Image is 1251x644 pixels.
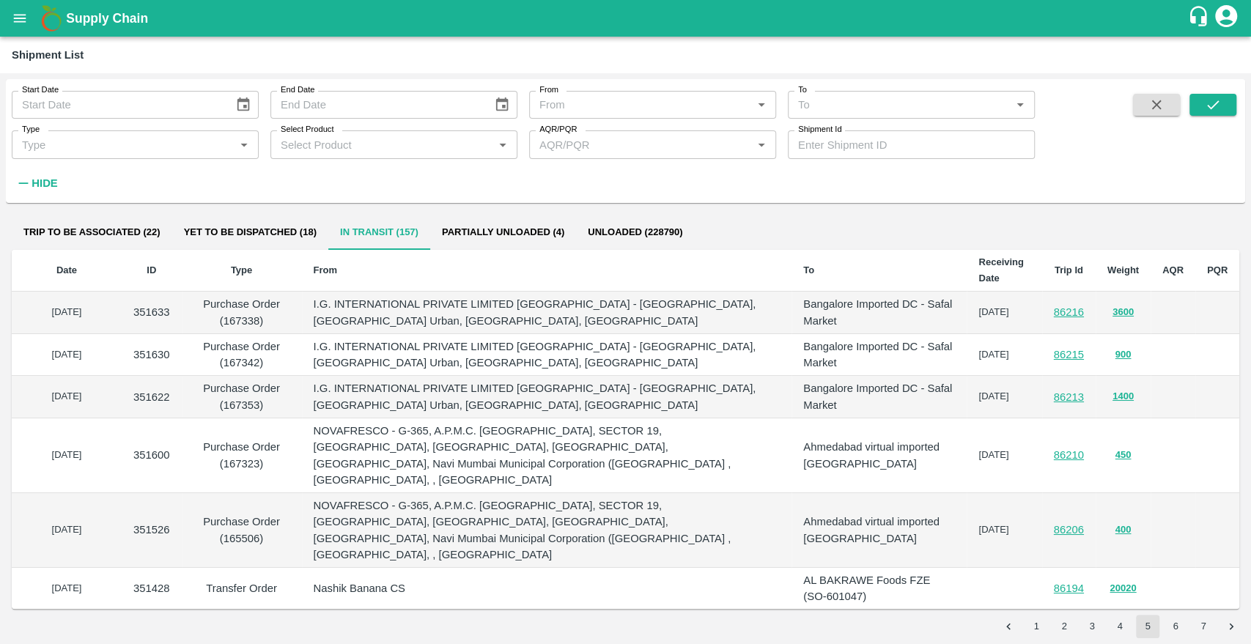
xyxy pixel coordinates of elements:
button: Go to page 4 [1108,615,1132,638]
label: AQR/PQR [539,124,577,136]
input: To [792,95,1006,114]
label: Start Date [22,84,59,96]
td: [DATE] [12,568,122,610]
td: [DATE] [12,493,122,568]
input: Type [16,135,211,154]
div: Shipment List [12,45,84,64]
input: Select Product [275,135,489,154]
label: Select Product [281,124,333,136]
p: 351633 [133,304,170,320]
b: Type [231,264,252,275]
button: 3600 [1112,304,1134,321]
button: Go to previous page [997,615,1020,638]
p: Bangalore Imported DC - Safal Market [803,338,955,371]
nav: pagination navigation [994,615,1245,638]
label: End Date [281,84,314,96]
b: ID [147,264,156,275]
button: Open [493,135,512,154]
td: [DATE] [967,292,1041,334]
button: Go to next page [1219,615,1243,638]
p: 351428 [133,580,170,596]
b: Date [56,264,77,275]
p: Purchase Order (167353) [193,380,290,413]
button: Go to page 6 [1164,615,1187,638]
input: End Date [270,91,482,119]
p: 351600 [133,447,170,463]
button: Unloaded (228790) [576,215,694,250]
td: [DATE] [12,292,122,334]
b: Weight [1107,264,1139,275]
p: I.G. INTERNATIONAL PRIVATE LIMITED [GEOGRAPHIC_DATA] - [GEOGRAPHIC_DATA], [GEOGRAPHIC_DATA] Urban... [314,338,781,371]
p: Purchase Order (167338) [193,296,290,329]
p: 351526 [133,522,170,538]
p: Purchase Order (167342) [193,338,290,371]
p: 351630 [133,347,170,363]
button: Open [752,135,771,154]
button: 1400 [1112,388,1134,405]
b: PQR [1207,264,1228,275]
button: 450 [1115,447,1132,464]
p: NOVAFRESCO - G-365, A.P.M.C. [GEOGRAPHIC_DATA], SECTOR 19, [GEOGRAPHIC_DATA], [GEOGRAPHIC_DATA], ... [314,423,781,488]
button: page 5 [1136,615,1159,638]
p: Bangalore Imported DC - Safal Market [803,296,955,329]
p: Transfer Order [193,580,290,596]
p: 351622 [133,389,170,405]
p: I.G. INTERNATIONAL PRIVATE LIMITED [GEOGRAPHIC_DATA] - [GEOGRAPHIC_DATA], [GEOGRAPHIC_DATA] Urban... [314,380,781,413]
div: account of current user [1213,3,1239,34]
button: 20020 [1110,580,1136,597]
button: Go to page 3 [1080,615,1104,638]
input: Enter Shipment ID [788,130,1035,158]
button: Choose date [229,91,257,119]
p: Ahmedabad virtual imported [GEOGRAPHIC_DATA] [803,439,955,472]
a: 86194 [1054,582,1084,594]
button: Partially Unloaded (4) [430,215,576,250]
b: AQR [1162,264,1184,275]
button: Yet to be dispatched (18) [172,215,328,250]
b: From [314,264,338,275]
p: I.G. INTERNATIONAL PRIVATE LIMITED [GEOGRAPHIC_DATA] - [GEOGRAPHIC_DATA], [GEOGRAPHIC_DATA] Urban... [314,296,781,329]
button: Open [1011,95,1030,114]
b: To [803,264,814,275]
p: Purchase Order (167323) [193,439,290,472]
p: Ahmedabad virtual imported [GEOGRAPHIC_DATA] [803,514,955,547]
input: From [534,95,748,114]
a: 86206 [1054,524,1084,536]
button: 900 [1115,347,1132,363]
a: 86215 [1054,349,1084,360]
button: Trip to be associated (22) [12,215,172,250]
td: [DATE] [12,376,122,418]
div: customer-support [1187,5,1213,32]
td: [DATE] [12,334,122,377]
button: In transit (157) [328,215,430,250]
button: open drawer [3,1,37,35]
p: AL BAKRAWE Foods FZE (SO-601047) [803,572,955,605]
td: [DATE] [967,493,1041,568]
td: [DATE] [967,376,1041,418]
button: Choose date [488,91,516,119]
label: Shipment Id [798,124,841,136]
button: Go to page 7 [1192,615,1215,638]
button: Open [752,95,771,114]
strong: Hide [32,177,57,189]
b: Receiving Date [978,256,1023,284]
b: Supply Chain [66,11,148,26]
button: Hide [12,171,62,196]
button: Open [235,135,254,154]
b: Trip Id [1055,264,1083,275]
a: 86216 [1054,306,1084,318]
p: Nashik Banana CS [314,580,781,596]
p: Bangalore Imported DC - Safal Market [803,380,955,413]
button: Go to page 1 [1025,615,1048,638]
p: NOVAFRESCO - G-365, A.P.M.C. [GEOGRAPHIC_DATA], SECTOR 19, [GEOGRAPHIC_DATA], [GEOGRAPHIC_DATA], ... [314,497,781,563]
td: [DATE] [967,334,1041,377]
td: [DATE] [967,418,1041,493]
td: [DATE] [12,418,122,493]
label: From [539,84,558,96]
a: 86213 [1054,391,1084,403]
a: Supply Chain [66,8,1187,29]
label: To [798,84,807,96]
input: Start Date [12,91,224,119]
img: logo [37,4,66,33]
a: 86210 [1054,449,1084,461]
input: AQR/PQR [534,135,728,154]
